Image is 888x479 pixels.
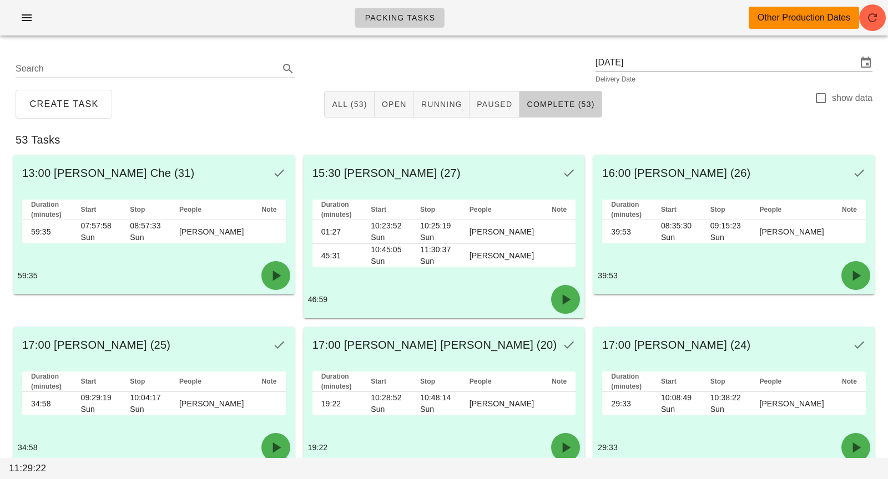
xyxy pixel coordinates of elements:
td: 11:30:37 Sun [411,244,461,267]
td: 34:58 [22,392,72,415]
div: Delivery Date [596,76,872,83]
th: Note [253,200,286,220]
a: Packing Tasks [355,8,445,28]
th: Duration (minutes) [312,200,362,220]
th: Note [253,371,286,392]
span: Paused [476,100,512,109]
td: [PERSON_NAME] [170,220,253,243]
th: Stop [411,200,461,220]
td: [PERSON_NAME] [461,244,543,267]
td: 10:48:14 Sun [411,392,461,415]
td: 10:38:22 Sun [702,392,751,415]
td: 10:45:05 Sun [362,244,411,267]
td: [PERSON_NAME] [461,392,543,415]
div: 15:30 [PERSON_NAME] (27) [304,155,585,191]
button: Running [414,91,470,118]
th: Note [543,371,576,392]
th: Note [833,200,866,220]
button: Open [375,91,414,118]
th: Duration (minutes) [602,371,652,392]
div: 59:35 [13,257,295,294]
th: Stop [411,371,461,392]
span: Packing Tasks [364,13,435,22]
div: 53 Tasks [7,122,881,157]
td: 29:33 [602,392,652,415]
td: 10:04:17 Sun [121,392,170,415]
th: Note [833,371,866,392]
td: 10:08:49 Sun [652,392,702,415]
th: People [170,371,253,392]
td: 59:35 [22,220,72,243]
th: Start [72,371,122,392]
button: Create Task [16,90,112,119]
td: 07:57:58 Sun [72,220,122,243]
th: Start [362,200,411,220]
div: 29:33 [593,429,875,466]
td: 08:57:33 Sun [121,220,170,243]
label: show data [832,93,872,104]
div: 17:00 [PERSON_NAME] (25) [13,327,295,363]
div: 46:59 [304,281,585,318]
div: 17:00 [PERSON_NAME] [PERSON_NAME] (20) [304,327,585,363]
td: 39:53 [602,220,652,243]
div: 11:29:22 [7,459,79,478]
th: Start [362,371,411,392]
td: 09:29:19 Sun [72,392,122,415]
div: 19:22 [304,429,585,466]
th: Duration (minutes) [312,371,362,392]
td: [PERSON_NAME] [170,392,253,415]
div: 17:00 [PERSON_NAME] (24) [593,327,875,363]
td: 10:23:52 Sun [362,220,411,244]
th: Start [652,200,702,220]
th: Duration (minutes) [22,371,72,392]
th: Start [652,371,702,392]
span: Running [421,100,462,109]
th: People [750,371,833,392]
th: Stop [121,200,170,220]
th: Note [543,200,576,220]
span: All (53) [331,100,367,109]
span: Create Task [29,99,99,109]
td: 45:31 [312,244,362,267]
th: Stop [702,200,751,220]
td: 19:22 [312,392,362,415]
th: Stop [702,371,751,392]
div: 39:53 [593,257,875,294]
td: 01:27 [312,220,362,244]
div: 13:00 [PERSON_NAME] Che (31) [13,155,295,191]
th: People [170,200,253,220]
button: All (53) [324,91,374,118]
div: 16:00 [PERSON_NAME] (26) [593,155,875,191]
td: [PERSON_NAME] [750,220,833,243]
td: 10:28:52 Sun [362,392,411,415]
td: [PERSON_NAME] [461,220,543,244]
th: People [461,371,543,392]
span: Complete (53) [526,100,594,109]
span: Open [381,100,407,109]
th: Duration (minutes) [22,200,72,220]
td: 10:25:19 Sun [411,220,461,244]
th: People [750,200,833,220]
div: 34:58 [13,429,295,466]
td: 09:15:23 Sun [702,220,751,243]
td: 08:35:30 Sun [652,220,702,243]
th: People [461,200,543,220]
div: Other Production Dates [758,11,850,24]
th: Start [72,200,122,220]
td: [PERSON_NAME] [750,392,833,415]
button: Complete (53) [519,91,602,118]
th: Stop [121,371,170,392]
button: Paused [470,91,519,118]
th: Duration (minutes) [602,200,652,220]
